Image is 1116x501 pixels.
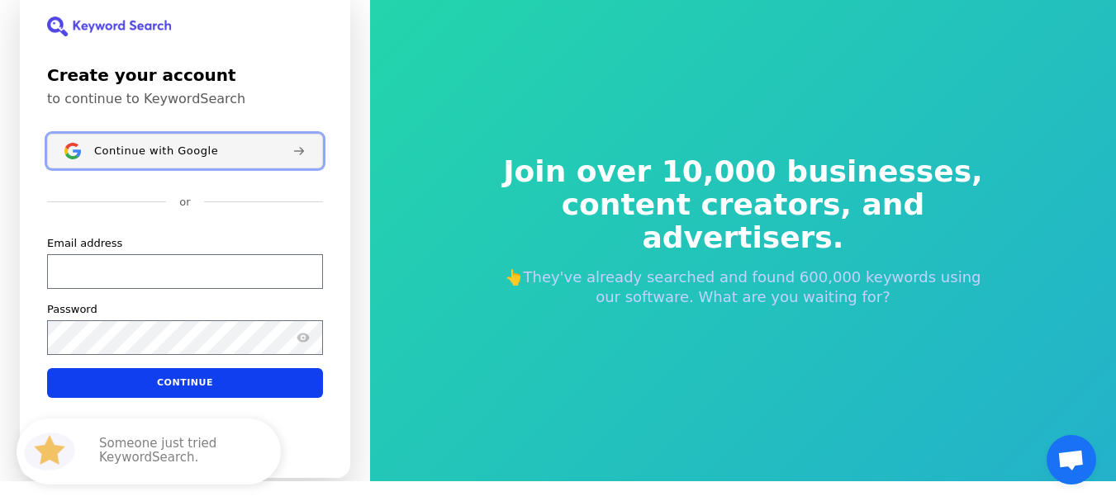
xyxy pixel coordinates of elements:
span: content creators, and advertisers. [492,188,995,254]
h1: Create your account [47,63,323,87]
p: or [179,195,190,210]
label: Email address [47,235,122,250]
p: to continue to KeywordSearch [47,91,323,107]
span: Continue with Google [94,144,218,157]
p: Someone just tried KeywordSearch. [99,437,264,466]
a: Open chat [1047,435,1096,484]
span: Join over 10,000 businesses, [492,155,995,188]
button: Continue [47,367,323,397]
p: 👆They've already searched and found 600,000 keywords using our software. What are you waiting for? [492,267,995,307]
button: Show password [293,327,313,347]
button: Sign in with GoogleContinue with Google [47,134,323,168]
img: HubSpot [20,422,79,481]
img: KeywordSearch [47,17,171,36]
label: Password [47,301,97,316]
img: Sign in with Google [64,143,81,159]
